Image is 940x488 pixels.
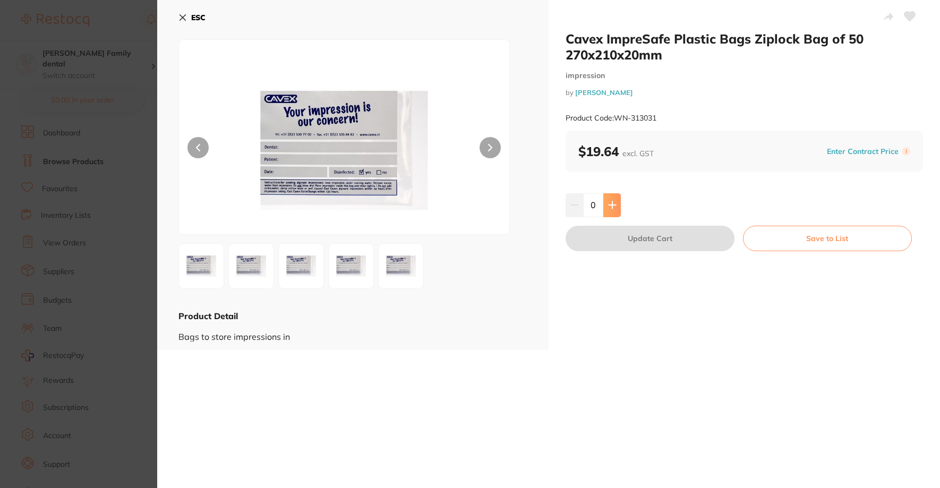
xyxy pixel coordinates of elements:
[575,88,633,97] a: [PERSON_NAME]
[332,247,370,285] img: MV80LmpwZw
[566,71,923,80] small: impression
[182,247,220,285] img: MS5qcGc
[191,13,206,22] b: ESC
[178,8,206,27] button: ESC
[245,66,443,234] img: MS5qcGc
[622,149,654,158] span: excl. GST
[566,31,923,63] h2: Cavex ImpreSafe Plastic Bags Ziplock Bag of 50 270x210x20mm
[824,147,902,157] button: Enter Contract Price
[178,322,527,341] div: Bags to store impressions in
[178,311,238,321] b: Product Detail
[382,247,420,285] img: MV81LmpwZw
[578,143,654,159] b: $19.64
[566,89,923,97] small: by
[566,226,734,251] button: Update Cart
[232,247,270,285] img: MV8yLmpwZw
[743,226,912,251] button: Save to List
[282,247,320,285] img: MV8zLmpwZw
[902,147,910,156] label: i
[566,114,656,123] small: Product Code: WN-313031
